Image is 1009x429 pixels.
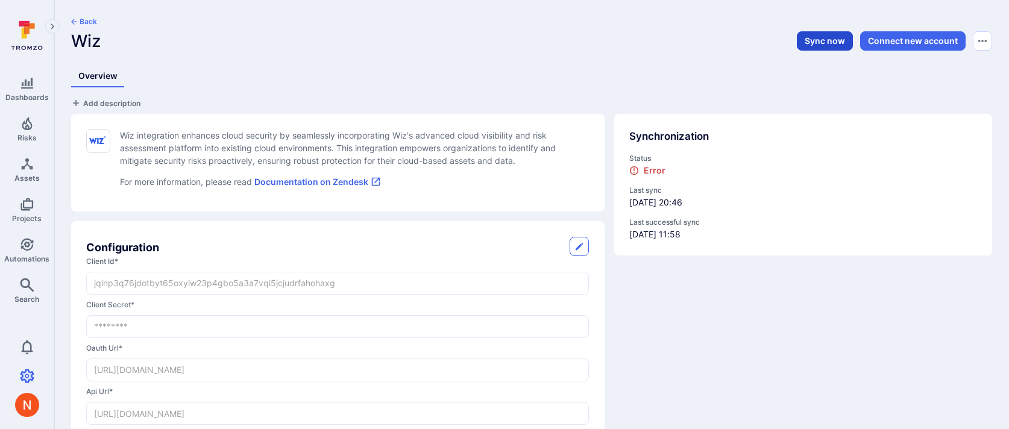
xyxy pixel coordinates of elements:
[120,175,589,188] p: For more information, please read
[86,343,589,354] label: oauth url *
[254,177,381,187] a: Documentation on Zendesk
[120,129,589,167] p: Wiz integration enhances cloud security by seamlessly incorporating Wiz's advanced cloud visibili...
[86,256,589,267] label: client id *
[86,386,589,397] label: api url *
[71,65,992,87] div: Integrations tabs
[71,31,101,51] span: Wiz
[629,185,977,196] span: Last sync
[629,129,977,145] div: Synchronization
[860,31,966,51] button: Connect new account
[86,299,589,310] label: client secret *
[71,65,125,87] a: Overview
[14,295,39,304] span: Search
[14,174,40,183] span: Assets
[629,217,977,228] span: Last successful sync
[5,93,49,102] span: Dashboards
[629,165,665,175] div: Error
[45,19,60,34] button: Expand navigation menu
[86,239,159,255] h2: Configuration
[15,393,39,417] img: ACg8ocIprwjrgDQnDsNSk9Ghn5p5-B8DpAKWoJ5Gi9syOE4K59tr4Q=s96-c
[4,254,49,263] span: Automations
[629,153,977,177] div: status
[797,31,853,51] button: Sync now
[629,217,977,240] div: [DATE] 11:58
[629,185,977,208] div: [DATE] 20:46
[17,133,37,142] span: Risks
[71,17,97,27] button: Back
[83,99,140,108] span: Add description
[48,22,57,32] i: Expand navigation menu
[71,97,140,109] button: Add description
[973,31,992,51] button: Options menu
[12,214,42,223] span: Projects
[15,393,39,417] div: Neeren Patki
[629,153,977,164] span: Status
